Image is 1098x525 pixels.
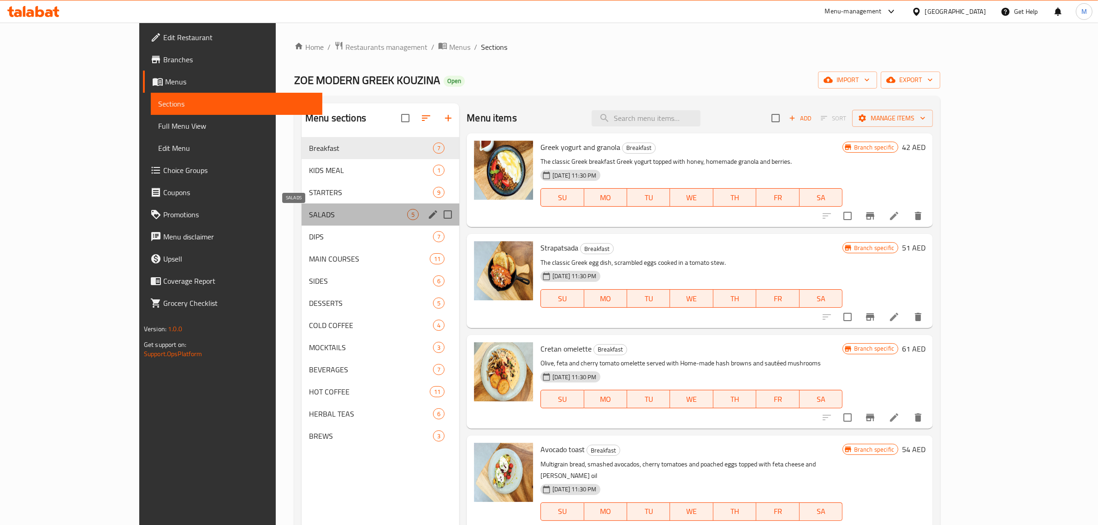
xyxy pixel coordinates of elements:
[925,6,986,17] div: [GEOGRAPHIC_DATA]
[431,42,434,53] li: /
[396,108,415,128] span: Select all sections
[309,430,433,441] div: BREWS
[407,209,419,220] div: items
[540,502,584,521] button: SU
[540,459,843,482] p: Multigrain bread, smashed avocados, cherry tomatoes and poached eggs topped with feta cheese and ...
[158,98,315,109] span: Sections
[309,364,433,375] span: BEVERAGES
[631,292,666,305] span: TU
[907,205,929,227] button: delete
[800,502,843,521] button: SA
[584,289,627,308] button: MO
[345,42,427,53] span: Restaurants management
[674,393,709,406] span: WE
[144,348,202,360] a: Support.OpsPlatform
[584,502,627,521] button: MO
[674,505,709,518] span: WE
[540,358,843,369] p: Olive, feta and cherry tomato omelette served with Home-made hash browns and sautéed mushrooms
[540,442,585,456] span: Avocado toast
[889,311,900,322] a: Edit menu item
[545,191,580,204] span: SU
[581,244,613,254] span: Breakfast
[717,505,753,518] span: TH
[163,187,315,198] span: Coupons
[168,323,182,335] span: 1.0.0
[481,42,507,53] span: Sections
[474,241,533,300] img: Strapatsada
[580,243,614,254] div: Breakfast
[860,113,926,124] span: Manage items
[143,226,323,248] a: Menu disclaimer
[588,393,623,406] span: MO
[309,386,430,397] span: HOT COFFEE
[309,143,433,154] span: Breakfast
[151,115,323,137] a: Full Menu View
[309,320,433,331] span: COLD COFFEE
[143,71,323,93] a: Menus
[756,502,799,521] button: FR
[756,289,799,308] button: FR
[309,253,430,264] span: MAIN COURSES
[674,292,709,305] span: WE
[713,188,756,207] button: TH
[143,203,323,226] a: Promotions
[144,339,186,351] span: Get support on:
[151,137,323,159] a: Edit Menu
[433,365,444,374] span: 7
[788,113,813,124] span: Add
[302,336,459,358] div: MOCKTAILS3
[430,255,444,263] span: 11
[838,307,857,327] span: Select to update
[838,206,857,226] span: Select to update
[549,485,600,494] span: [DATE] 11:30 PM
[309,298,433,309] div: DESSERTS
[549,373,600,382] span: [DATE] 11:30 PM
[587,445,620,456] div: Breakfast
[800,390,843,408] button: SA
[825,6,882,17] div: Menu-management
[670,289,713,308] button: WE
[803,393,839,406] span: SA
[474,342,533,401] img: Cretan omelette
[444,77,465,85] span: Open
[444,76,465,87] div: Open
[163,209,315,220] span: Promotions
[815,111,852,125] span: Select section first
[309,187,433,198] span: STARTERS
[449,42,470,53] span: Menus
[163,253,315,264] span: Upsell
[433,364,445,375] div: items
[305,111,366,125] h2: Menu sections
[433,430,445,441] div: items
[594,344,627,355] span: Breakfast
[433,299,444,308] span: 5
[850,344,898,353] span: Branch specific
[540,390,584,408] button: SU
[163,32,315,43] span: Edit Restaurant
[433,231,445,242] div: items
[302,425,459,447] div: BREWS3
[433,321,444,330] span: 4
[902,443,926,456] h6: 54 AED
[294,70,440,90] span: ZOE MODERN GREEK KOUZINA
[803,292,839,305] span: SA
[627,390,670,408] button: TU
[670,502,713,521] button: WE
[474,42,477,53] li: /
[1081,6,1087,17] span: M
[670,390,713,408] button: WE
[302,358,459,381] div: BEVERAGES7
[433,187,445,198] div: items
[584,188,627,207] button: MO
[588,505,623,518] span: MO
[907,406,929,429] button: delete
[430,253,445,264] div: items
[631,191,666,204] span: TU
[549,171,600,180] span: [DATE] 11:30 PM
[803,191,839,204] span: SA
[309,165,433,176] div: KIDS MEAL
[433,320,445,331] div: items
